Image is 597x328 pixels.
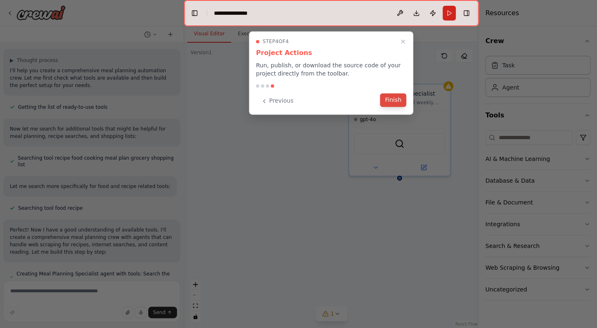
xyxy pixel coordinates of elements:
button: Close walkthrough [398,37,408,46]
button: Hide left sidebar [189,7,200,19]
h3: Project Actions [256,48,406,58]
p: Run, publish, or download the source code of your project directly from the toolbar. [256,61,406,78]
span: Step 4 of 4 [262,38,289,45]
button: Finish [380,93,406,107]
button: Previous [256,94,298,108]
